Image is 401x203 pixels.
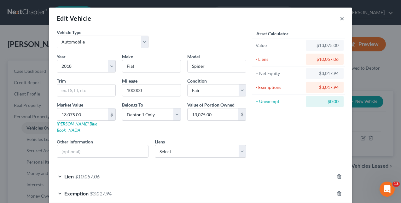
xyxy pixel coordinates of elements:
span: Make [122,54,133,59]
label: Value of Portion Owned [187,101,235,108]
div: $13,075.00 [311,42,339,49]
div: $ [108,108,115,120]
input: -- [122,84,181,96]
label: Asset Calculator [256,30,288,37]
div: $ [238,108,246,120]
div: $10,057.06 [311,56,339,62]
div: = Net Equity [256,70,303,77]
span: $3,017.94 [90,190,112,196]
div: = Unexempt [256,98,303,105]
label: Vehicle Type [57,29,81,36]
input: 0.00 [188,108,238,120]
div: Edit Vehicle [57,14,91,23]
div: Value [256,42,303,49]
span: 13 [392,182,400,187]
label: Mileage [122,78,137,84]
label: Other Information [57,138,93,145]
input: 0.00 [57,108,108,120]
label: Condition [187,78,207,84]
label: Market Value [57,101,83,108]
a: [PERSON_NAME] Blue Book [57,121,97,133]
span: $10,057.06 [75,173,100,179]
label: Year [57,53,66,60]
label: Liens [155,138,165,145]
button: × [340,14,344,22]
input: (optional) [57,145,148,157]
a: NADA [68,127,80,133]
input: ex. Nissan [122,60,181,72]
span: Exemption [64,190,89,196]
div: - Liens [256,56,303,62]
label: Model [187,53,200,60]
span: Belongs To [122,102,143,107]
input: ex. Altima [188,60,246,72]
iframe: Intercom live chat [380,182,395,197]
div: $3,017.94 [311,70,339,77]
div: $0.00 [311,98,339,105]
label: Trim [57,78,66,84]
div: $3,017.94 [311,84,339,90]
input: ex. LS, LT, etc [57,84,115,96]
div: - Exemptions [256,84,303,90]
span: Lien [64,173,74,179]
